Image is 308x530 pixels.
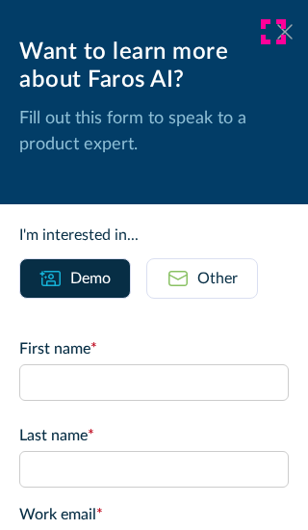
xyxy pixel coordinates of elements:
label: Last name [19,424,289,447]
div: I'm interested in... [19,224,289,247]
label: Work email [19,503,289,526]
div: Want to learn more about Faros AI? [19,39,289,94]
p: Fill out this form to speak to a product expert. [19,106,289,158]
div: Other [197,267,238,290]
div: Demo [70,267,111,290]
label: First name [19,337,289,360]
